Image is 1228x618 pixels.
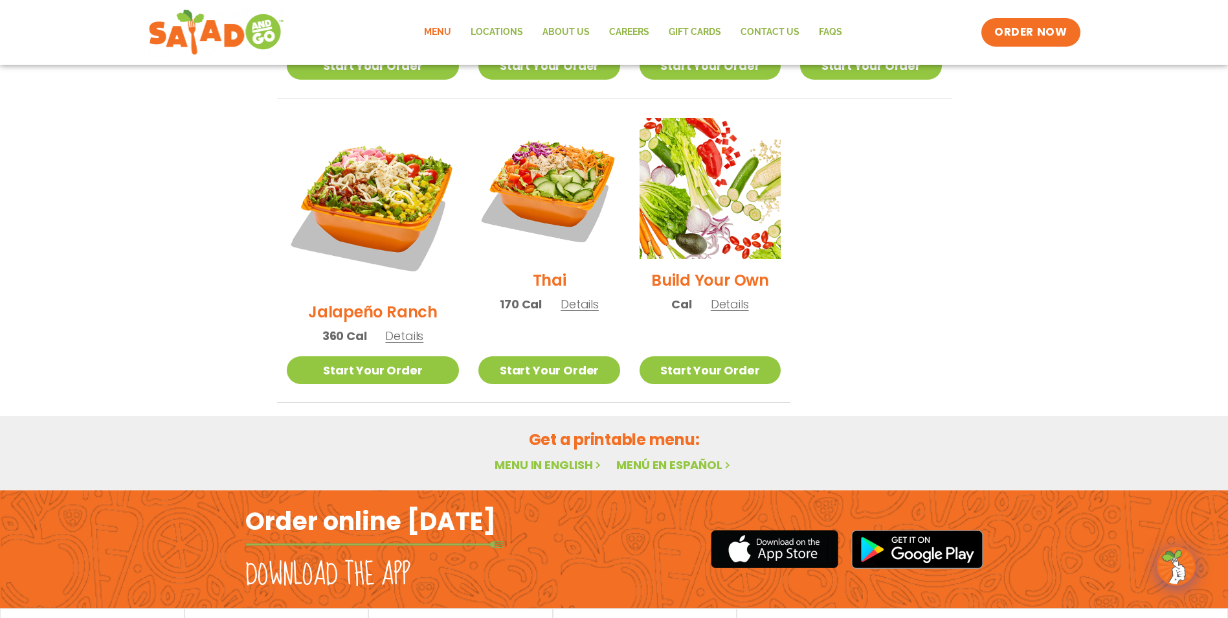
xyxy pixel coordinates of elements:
[287,356,460,384] a: Start Your Order
[533,17,599,47] a: About Us
[287,52,460,80] a: Start Your Order
[711,528,838,570] img: appstore
[277,428,952,451] h2: Get a printable menu:
[245,505,496,537] h2: Order online [DATE]
[731,17,809,47] a: Contact Us
[245,541,504,548] img: fork
[994,25,1067,40] span: ORDER NOW
[616,457,733,473] a: Menú en español
[495,457,603,473] a: Menu in English
[414,17,852,47] nav: Menu
[1158,548,1194,584] img: wpChatIcon
[800,52,941,80] a: Start Your Order
[659,17,731,47] a: GIFT CARDS
[640,118,781,259] img: Product photo for Build Your Own
[599,17,659,47] a: Careers
[809,17,852,47] a: FAQs
[478,52,620,80] a: Start Your Order
[461,17,533,47] a: Locations
[671,295,691,313] span: Cal
[711,296,749,312] span: Details
[640,52,781,80] a: Start Your Order
[500,295,542,313] span: 170 Cal
[245,557,410,593] h2: Download the app
[478,118,620,259] img: Product photo for Thai Salad
[287,118,460,291] img: Product photo for Jalapeño Ranch Salad
[385,328,423,344] span: Details
[414,17,461,47] a: Menu
[851,530,983,569] img: google_play
[651,269,769,292] h2: Build Your Own
[478,356,620,384] a: Start Your Order
[561,296,599,312] span: Details
[640,356,781,384] a: Start Your Order
[981,18,1080,47] a: ORDER NOW
[308,301,438,323] h2: Jalapeño Ranch
[533,269,566,292] h2: Thai
[322,327,367,345] span: 360 Cal
[148,6,285,58] img: new-SAG-logo-768×292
